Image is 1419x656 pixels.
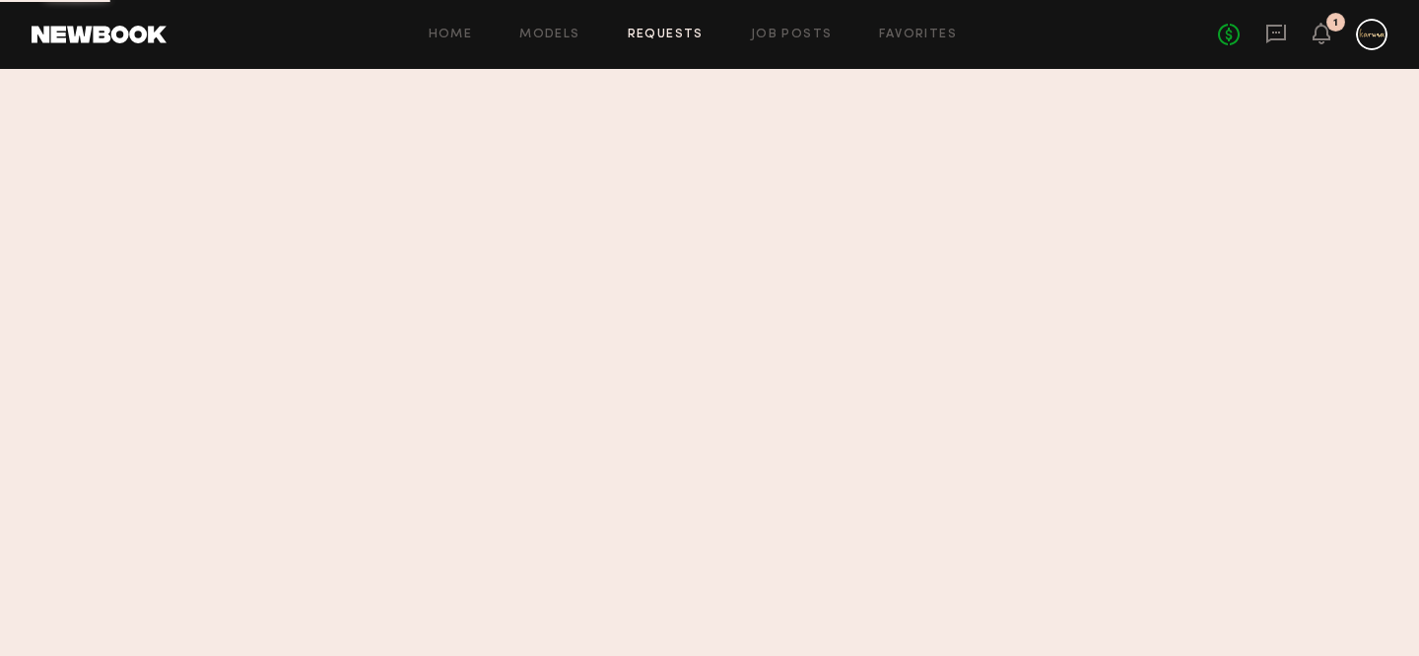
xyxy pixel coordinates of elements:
a: Job Posts [751,29,833,41]
div: 1 [1333,18,1338,29]
a: Home [429,29,473,41]
a: Requests [628,29,704,41]
a: Models [519,29,579,41]
a: Favorites [879,29,957,41]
